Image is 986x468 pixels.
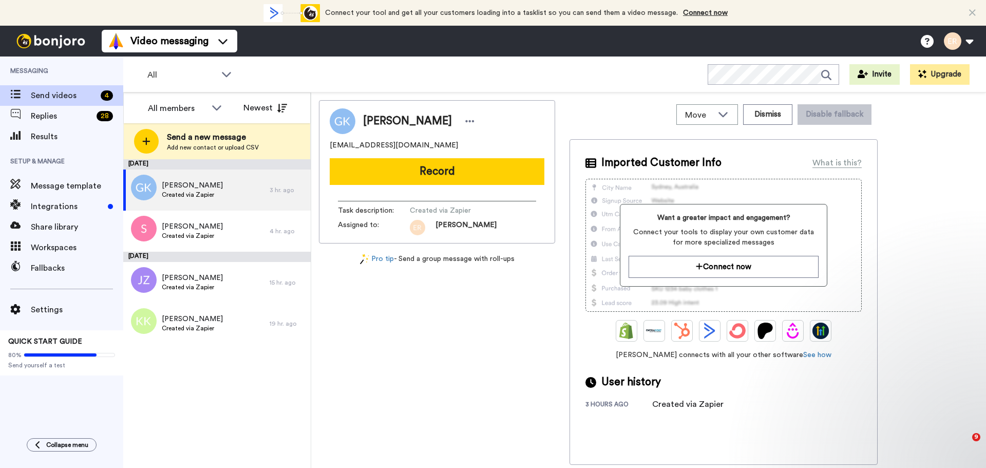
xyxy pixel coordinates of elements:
span: Created via Zapier [162,283,223,291]
span: QUICK START GUIDE [8,338,82,345]
div: 3 hours ago [585,400,652,410]
button: Record [330,158,544,185]
button: Upgrade [910,64,970,85]
button: Connect now [629,256,818,278]
span: Results [31,130,123,143]
span: [PERSON_NAME] [162,180,223,191]
div: All members [148,102,206,115]
img: Patreon [757,323,773,339]
div: 28 [97,111,113,121]
img: Hubspot [674,323,690,339]
span: [PERSON_NAME] [162,273,223,283]
img: er.png [410,220,425,235]
span: Share library [31,221,123,233]
button: Dismiss [743,104,792,125]
span: [PERSON_NAME] connects with all your other software [585,350,862,360]
img: Image of Gloria Koo [330,108,355,134]
span: Created via Zapier [162,324,223,332]
button: Newest [236,98,295,118]
div: [DATE] [123,159,311,170]
span: [PERSON_NAME] [162,314,223,324]
span: Collapse menu [46,441,88,449]
span: Send a new message [167,131,259,143]
span: Workspaces [31,241,123,254]
img: bj-logo-header-white.svg [12,34,89,48]
span: Connect your tools to display your own customer data for more specialized messages [629,227,818,248]
span: All [147,69,216,81]
span: [PERSON_NAME] [435,220,497,235]
img: Ontraport [646,323,662,339]
span: Message template [31,180,123,192]
div: 4 [101,90,113,101]
a: Connect now [683,9,728,16]
span: Want a greater impact and engagement? [629,213,818,223]
div: animation [263,4,320,22]
div: [DATE] [123,252,311,262]
button: Invite [849,64,900,85]
span: Add new contact or upload CSV [167,143,259,152]
iframe: Intercom live chat [951,433,976,458]
img: Shopify [618,323,635,339]
img: vm-color.svg [108,33,124,49]
span: 9 [972,433,980,441]
span: [EMAIL_ADDRESS][DOMAIN_NAME] [330,140,458,151]
span: Move [685,109,713,121]
div: - Send a group message with roll-ups [319,254,555,265]
img: Drip [785,323,801,339]
span: Created via Zapier [410,205,507,216]
span: Send videos [31,89,97,102]
span: 80% [8,351,22,359]
div: 3 hr. ago [270,186,306,194]
div: 15 hr. ago [270,278,306,287]
div: 4 hr. ago [270,227,306,235]
img: gk.png [131,175,157,200]
div: 19 hr. ago [270,320,306,328]
div: What is this? [812,157,862,169]
span: Imported Customer Info [601,155,722,171]
img: s.png [131,216,157,241]
img: ConvertKit [729,323,746,339]
span: Fallbacks [31,262,123,274]
button: Disable fallback [798,104,871,125]
img: kk.png [131,308,157,334]
a: Pro tip [360,254,394,265]
span: [PERSON_NAME] [162,221,223,232]
div: Created via Zapier [652,398,724,410]
span: Assigned to: [338,220,410,235]
span: Created via Zapier [162,191,223,199]
span: Task description : [338,205,410,216]
span: [PERSON_NAME] [363,114,452,129]
span: Replies [31,110,92,122]
span: User history [601,375,661,390]
button: Collapse menu [27,438,97,452]
span: Video messaging [130,34,208,48]
img: magic-wand.svg [360,254,369,265]
span: Settings [31,304,123,316]
span: Integrations [31,200,104,213]
img: ActiveCampaign [701,323,718,339]
span: Created via Zapier [162,232,223,240]
img: jz.png [131,267,157,293]
span: Connect your tool and get all your customers loading into a tasklist so you can send them a video... [325,9,678,16]
span: Send yourself a test [8,361,115,369]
